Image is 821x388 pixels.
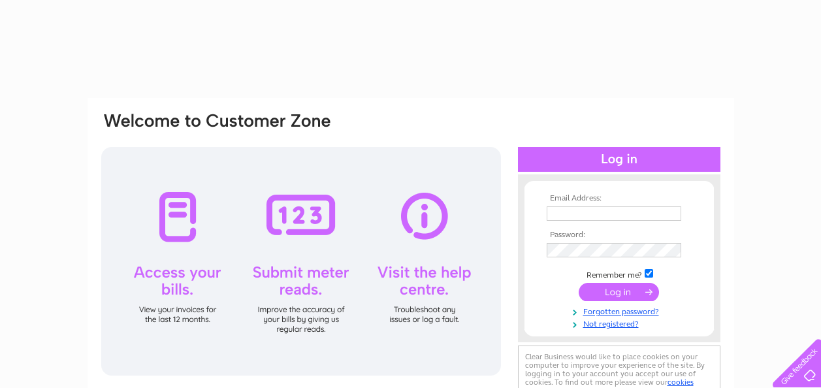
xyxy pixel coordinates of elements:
[547,304,695,317] a: Forgotten password?
[543,267,695,280] td: Remember me?
[543,194,695,203] th: Email Address:
[547,317,695,329] a: Not registered?
[543,231,695,240] th: Password:
[579,283,659,301] input: Submit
